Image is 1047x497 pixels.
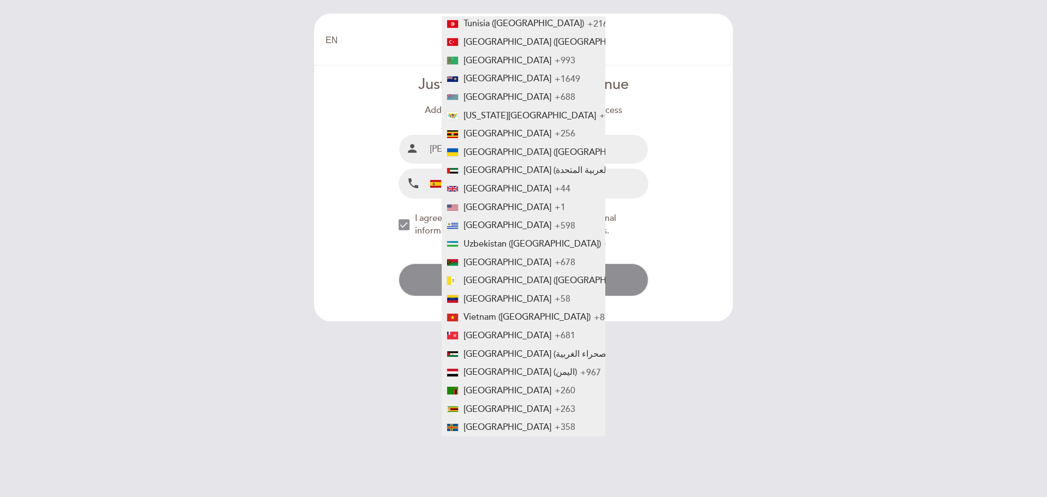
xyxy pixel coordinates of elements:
span: [GEOGRAPHIC_DATA] ([GEOGRAPHIC_DATA]) [464,37,646,47]
span: +993 [555,55,575,66]
div: Add your details to continue the booking process [399,104,649,117]
div: Just one more step to continue [399,74,649,95]
span: [GEOGRAPHIC_DATA] [464,257,551,268]
span: +216 [587,18,608,29]
span: +1340 [599,110,625,121]
i: local_phone [407,177,420,190]
span: [GEOGRAPHIC_DATA] [464,73,551,84]
button: send Continue [399,264,649,296]
span: I agree that the restaurant may send me occasional information about special events or celebrations. [415,213,616,236]
span: +678 [555,257,575,268]
span: +256 [555,128,575,139]
span: [US_STATE][GEOGRAPHIC_DATA] [464,110,596,121]
span: [GEOGRAPHIC_DATA] ([GEOGRAPHIC_DATA]) [464,147,646,158]
div: Spain (España): +34 [426,170,480,197]
span: [GEOGRAPHIC_DATA] [464,220,551,231]
span: Tunisia (‫[GEOGRAPHIC_DATA]‬‎) [464,18,584,29]
span: +84 [594,312,610,322]
span: [GEOGRAPHIC_DATA] [464,55,551,66]
span: +1 [555,202,565,213]
span: [GEOGRAPHIC_DATA] (‫الإمارات العربية المتحدة‬‎) [464,165,642,176]
span: [GEOGRAPHIC_DATA] [464,202,551,213]
span: +1649 [555,73,580,84]
span: [GEOGRAPHIC_DATA] ([GEOGRAPHIC_DATA]) [464,275,646,286]
span: +44 [555,183,570,194]
span: +598 [555,220,575,231]
span: [GEOGRAPHIC_DATA] [464,128,551,139]
span: +58 [555,294,570,304]
i: person [406,142,419,155]
span: Uzbekistan ([GEOGRAPHIC_DATA]) [464,238,601,249]
div: +34 [430,177,463,191]
md-checkbox: NEW_MODAL_AGREE_RESTAURANT_SEND_OCCASIONAL_INFO [399,212,649,237]
input: Name and surname [425,135,648,164]
span: +688 [555,92,575,103]
span: Vietnam ([GEOGRAPHIC_DATA]) [464,312,591,322]
span: [GEOGRAPHIC_DATA] [464,92,551,103]
span: [GEOGRAPHIC_DATA] [464,294,551,304]
span: +998 [604,238,625,249]
span: [GEOGRAPHIC_DATA] [464,183,551,194]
